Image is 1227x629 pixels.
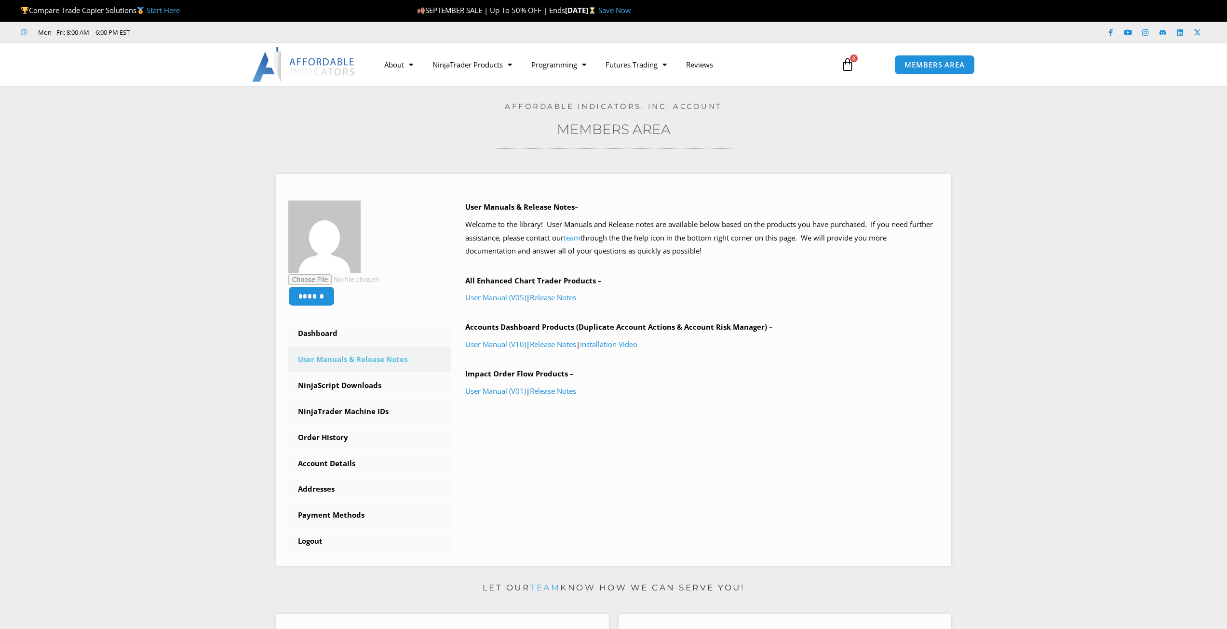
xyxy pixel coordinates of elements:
b: User Manuals & Release Notes– [465,202,579,212]
a: Dashboard [288,321,451,346]
a: NinjaScript Downloads [288,373,451,398]
a: Order History [288,425,451,450]
iframe: Customer reviews powered by Trustpilot [143,27,288,37]
a: User Manual (V01) [465,386,526,396]
a: team [564,233,580,242]
a: 0 [826,51,869,79]
p: Let our know how we can serve you! [276,580,951,596]
a: Release Notes [530,339,576,349]
a: NinjaTrader Machine IDs [288,399,451,424]
b: Accounts Dashboard Products (Duplicate Account Actions & Account Risk Manager) – [465,322,773,332]
a: team [530,583,560,592]
a: Futures Trading [596,54,676,76]
img: 🥇 [137,7,144,14]
nav: Menu [375,54,830,76]
span: Compare Trade Copier Solutions [21,5,180,15]
span: SEPTEMBER SALE | Up To 50% OFF | Ends [417,5,565,15]
a: Affordable Indicators, Inc. Account [505,102,722,111]
span: Mon - Fri: 8:00 AM – 6:00 PM EST [36,27,130,38]
p: | [465,385,939,398]
b: All Enhanced Chart Trader Products – [465,276,602,285]
img: LogoAI | Affordable Indicators – NinjaTrader [252,47,356,82]
p: Welcome to the library! User Manuals and Release notes are available below based on the products ... [465,218,939,258]
a: Addresses [288,477,451,502]
img: 1f97609a96c4b77cef77be2bea07c6f8caafcf60b3b1194bc9173f39087d1d7b [288,201,361,273]
a: Release Notes [530,293,576,302]
a: Release Notes [530,386,576,396]
a: Account Details [288,451,451,476]
a: Save Now [598,5,631,15]
a: Logout [288,529,451,554]
a: MEMBERS AREA [894,55,975,75]
a: User Manual (V05) [465,293,526,302]
img: ⌛ [589,7,596,14]
a: Installation Video [580,339,637,349]
a: Start Here [147,5,180,15]
span: 0 [850,54,858,62]
nav: Account pages [288,321,451,554]
a: User Manual (V10) [465,339,526,349]
a: Reviews [676,54,723,76]
a: Programming [522,54,596,76]
a: User Manuals & Release Notes [288,347,451,372]
img: 🍂 [418,7,425,14]
a: NinjaTrader Products [423,54,522,76]
a: Payment Methods [288,503,451,528]
b: Impact Order Flow Products – [465,369,574,378]
a: About [375,54,423,76]
p: | [465,291,939,305]
span: MEMBERS AREA [904,61,965,68]
a: Members Area [557,121,671,137]
img: 🏆 [21,7,28,14]
p: | | [465,338,939,351]
strong: [DATE] [565,5,598,15]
